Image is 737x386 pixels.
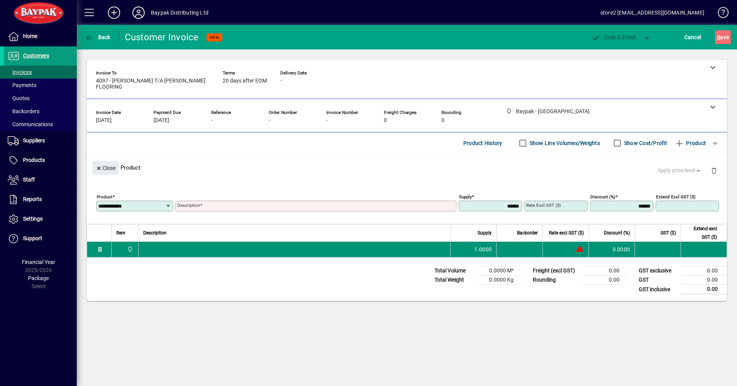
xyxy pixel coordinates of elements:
[654,164,705,178] button: Apply price level
[8,121,53,127] span: Communications
[717,31,729,43] span: ave
[681,266,727,275] td: 0.00
[8,69,32,75] span: Invoices
[97,194,112,200] mat-label: Product
[715,30,731,44] button: Save
[605,34,608,40] span: P
[526,203,561,208] mat-label: Rate excl GST ($)
[635,266,681,275] td: GST exclusive
[23,216,43,222] span: Settings
[463,137,502,149] span: Product History
[326,117,328,124] span: -
[517,229,538,237] span: Backorder
[529,266,583,275] td: Freight (excl GST)
[93,161,119,175] button: Close
[8,95,30,101] span: Quotes
[460,136,506,150] button: Product History
[4,27,77,46] a: Home
[681,285,727,294] td: 0.00
[4,131,77,150] a: Suppliers
[126,6,151,20] button: Profile
[656,194,696,200] mat-label: Extend excl GST ($)
[4,209,77,229] a: Settings
[23,177,35,183] span: Staff
[549,229,584,237] span: Rate excl GST ($)
[459,194,472,200] mat-label: Supply
[431,275,477,285] td: Total Weight
[125,245,134,254] span: Baypak - Onekawa
[91,164,121,171] app-page-header-button: Close
[684,31,701,43] span: Cancel
[441,117,445,124] span: 0
[4,92,77,105] a: Quotes
[177,203,200,208] mat-label: Description
[8,82,36,88] span: Payments
[658,167,702,175] span: Apply price level
[478,229,492,237] span: Supply
[143,229,167,237] span: Description
[23,235,42,241] span: Support
[431,266,477,275] td: Total Volume
[77,30,119,44] app-page-header-button: Back
[477,275,523,285] td: 0.0000 Kg
[96,162,116,175] span: Close
[591,34,636,40] span: ost & Email
[83,30,112,44] button: Back
[681,275,727,285] td: 0.00
[604,229,630,237] span: Discount (%)
[600,7,704,19] div: store2 [EMAIL_ADDRESS][DOMAIN_NAME]
[477,266,523,275] td: 0.0000 M³
[661,229,676,237] span: GST ($)
[87,153,727,181] div: Product
[4,66,77,79] a: Invoices
[22,259,55,265] span: Financial Year
[635,285,681,294] td: GST inclusive
[623,139,667,147] label: Show Cost/Profit
[85,34,111,40] span: Back
[28,275,49,281] span: Package
[210,35,219,40] span: NEW
[583,266,629,275] td: 0.00
[102,6,126,20] button: Add
[635,275,681,285] td: GST
[590,194,615,200] mat-label: Discount (%)
[583,275,629,285] td: 0.00
[280,78,282,84] span: -
[705,167,723,174] app-page-header-button: Delete
[151,7,208,19] div: Baypak Distributing Ltd
[23,33,37,39] span: Home
[384,117,387,124] span: 0
[4,229,77,248] a: Support
[682,30,703,44] button: Cancel
[116,229,126,237] span: Item
[23,196,42,202] span: Reports
[23,157,45,163] span: Products
[4,170,77,190] a: Staff
[269,117,270,124] span: -
[23,137,45,144] span: Suppliers
[154,117,169,124] span: [DATE]
[717,34,720,40] span: S
[23,53,49,59] span: Customers
[588,242,635,257] td: 0.0000
[474,246,492,253] span: 1.0000
[211,117,213,124] span: -
[529,275,583,285] td: Rounding
[712,2,727,26] a: Knowledge Base
[705,161,723,180] button: Delete
[223,78,267,84] span: 20 days after EOM
[686,224,717,241] span: Extend excl GST ($)
[4,105,77,118] a: Backorders
[8,108,40,114] span: Backorders
[4,190,77,209] a: Reports
[96,78,211,90] span: 4097 - [PERSON_NAME] T/A [PERSON_NAME] FLOORING
[528,139,600,147] label: Show Line Volumes/Weights
[125,31,199,43] div: Customer Invoice
[587,30,640,44] button: Post & Email
[4,118,77,131] a: Communications
[4,79,77,92] a: Payments
[96,117,112,124] span: [DATE]
[4,151,77,170] a: Products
